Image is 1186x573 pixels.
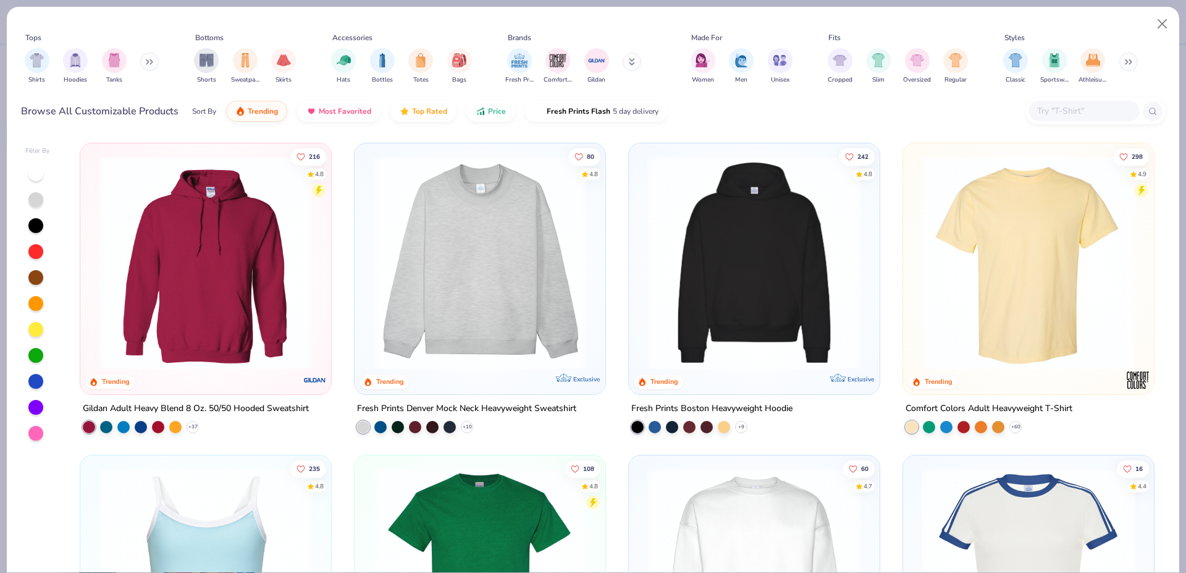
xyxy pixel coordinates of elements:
div: Filter By [25,146,50,156]
img: Cropped Image [833,53,847,67]
img: Sportswear Image [1048,53,1061,67]
div: Fits [828,32,841,43]
img: 029b8af0-80e6-406f-9fdc-fdf898547912 [915,156,1142,370]
img: Gildan Image [587,51,606,70]
span: 5 day delivery [613,104,658,119]
div: filter for Bags [447,48,472,85]
span: Oversized [903,75,931,85]
img: Shorts Image [200,53,214,67]
span: Athleisure [1079,75,1107,85]
div: filter for Totes [408,48,433,85]
img: Sweatpants Image [238,53,252,67]
img: Totes Image [414,53,427,67]
span: Bags [452,75,466,85]
div: filter for Oversized [903,48,931,85]
button: Like [843,460,875,477]
div: filter for Men [729,48,754,85]
button: Like [565,460,600,477]
div: 4.4 [1138,482,1146,491]
img: Comfort Colors logo [1125,368,1150,393]
span: Women [692,75,714,85]
span: 216 [309,153,321,159]
button: filter button [544,48,572,85]
button: filter button [194,48,219,85]
span: Most Favorited [319,106,371,116]
span: + 37 [188,423,198,431]
button: Like [1113,148,1149,165]
span: Sportswear [1040,75,1069,85]
img: Hats Image [337,53,351,67]
div: filter for Shirts [25,48,49,85]
img: Unisex Image [773,53,787,67]
img: Athleisure Image [1086,53,1100,67]
img: Oversized Image [910,53,924,67]
button: Top Rated [390,101,456,122]
div: 4.8 [316,169,324,179]
div: Comfort Colors Adult Heavyweight T-Shirt [906,401,1072,417]
button: filter button [370,48,395,85]
span: Gildan [587,75,605,85]
div: 4.8 [589,482,598,491]
button: filter button [408,48,433,85]
button: filter button [331,48,356,85]
img: Classic Image [1009,53,1023,67]
span: 60 [861,465,868,472]
div: Browse All Customizable Products [21,104,179,119]
div: filter for Sportswear [1040,48,1069,85]
div: Accessories [332,32,372,43]
span: Price [488,106,506,116]
div: filter for Fresh Prints [505,48,534,85]
div: Sort By [192,106,216,117]
span: Hoodies [64,75,87,85]
img: Bags Image [452,53,466,67]
img: Shirts Image [30,53,44,67]
div: Styles [1004,32,1025,43]
button: Like [291,460,327,477]
span: 80 [587,153,594,159]
button: filter button [866,48,891,85]
button: Like [291,148,327,165]
div: 4.7 [864,482,872,491]
button: Price [466,101,515,122]
button: Close [1151,12,1174,36]
span: + 9 [738,423,744,431]
div: Fresh Prints Denver Mock Neck Heavyweight Sweatshirt [357,401,576,417]
button: Most Favorited [297,101,381,122]
img: Bottles Image [376,53,389,67]
button: filter button [271,48,296,85]
button: filter button [729,48,754,85]
div: filter for Sweatpants [231,48,259,85]
span: Men [735,75,747,85]
img: Fresh Prints Image [510,51,529,70]
img: TopRated.gif [400,106,410,116]
button: filter button [903,48,931,85]
div: Bottoms [195,32,224,43]
span: Tanks [106,75,122,85]
div: filter for Unisex [768,48,793,85]
button: Fresh Prints Flash5 day delivery [525,101,668,122]
div: 4.8 [589,169,598,179]
img: Hoodies Image [69,53,82,67]
div: 4.8 [316,482,324,491]
button: filter button [63,48,88,85]
span: Shirts [28,75,45,85]
img: Regular Image [949,53,963,67]
img: 91acfc32-fd48-4d6b-bdad-a4c1a30ac3fc [641,156,867,370]
div: filter for Slim [866,48,891,85]
span: Exclusive [847,375,874,383]
button: Trending [226,101,287,122]
span: + 10 [463,423,472,431]
input: Try "T-Shirt" [1036,104,1131,118]
img: Slim Image [872,53,885,67]
div: filter for Skirts [271,48,296,85]
div: Made For [691,32,722,43]
div: filter for Shorts [194,48,219,85]
img: Gildan logo [303,368,327,393]
div: Gildan Adult Heavy Blend 8 Oz. 50/50 Hooded Sweatshirt [83,401,309,417]
span: Regular [944,75,967,85]
button: filter button [1003,48,1028,85]
span: Top Rated [412,106,447,116]
img: Men Image [734,53,748,67]
span: Skirts [275,75,292,85]
button: filter button [102,48,127,85]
